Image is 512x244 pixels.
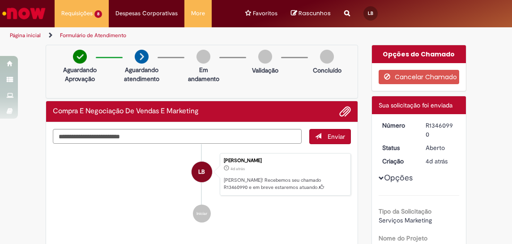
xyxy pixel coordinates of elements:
[252,66,278,75] p: Validação
[320,50,334,64] img: img-circle-grey.png
[426,157,448,165] span: 4d atrás
[230,166,245,171] span: 4d atrás
[196,50,210,64] img: img-circle-grey.png
[224,158,346,163] div: [PERSON_NAME]
[379,207,431,215] b: Tipo da Solicitação
[372,45,466,63] div: Opções do Chamado
[60,32,126,39] a: Formulário de Atendimento
[198,161,205,183] span: LB
[426,157,448,165] time: 29/08/2025 09:13:56
[188,65,219,83] p: Em andamento
[379,234,427,242] b: Nome do Projeto
[7,27,292,44] ul: Trilhas de página
[191,9,205,18] span: More
[1,4,47,22] img: ServiceNow
[253,9,277,18] span: Favoritos
[426,121,456,139] div: R13460990
[224,177,346,191] p: [PERSON_NAME]! Recebemos seu chamado R13460990 e em breve estaremos atuando.
[379,216,432,224] span: Serviços Marketing
[339,106,351,117] button: Adicionar anexos
[375,121,419,130] dt: Número
[53,153,351,196] li: Lucas Silveira Balloni
[94,10,102,18] span: 8
[375,157,419,166] dt: Criação
[379,101,452,109] span: Sua solicitação foi enviada
[115,9,178,18] span: Despesas Corporativas
[426,157,456,166] div: 29/08/2025 09:13:56
[53,107,199,116] h2: Compra E Negociação De Vendas E Marketing Histórico de tíquete
[61,9,93,18] span: Requisições
[124,65,159,83] p: Aguardando atendimento
[313,66,341,75] p: Concluído
[379,70,460,84] button: Cancelar Chamado
[328,133,345,141] span: Enviar
[258,50,272,64] img: img-circle-grey.png
[309,129,351,144] button: Enviar
[135,50,149,64] img: arrow-next.png
[192,162,212,182] div: Lucas Silveira Balloni
[53,129,302,144] textarea: Digite sua mensagem aqui...
[63,65,97,83] p: Aguardando Aprovação
[10,32,41,39] a: Página inicial
[426,143,456,152] div: Aberto
[368,10,373,16] span: LB
[230,166,245,171] time: 29/08/2025 09:13:56
[73,50,87,64] img: check-circle-green.png
[291,9,331,17] a: No momento, sua lista de rascunhos tem 0 Itens
[375,143,419,152] dt: Status
[53,144,351,232] ul: Histórico de tíquete
[299,9,331,17] span: Rascunhos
